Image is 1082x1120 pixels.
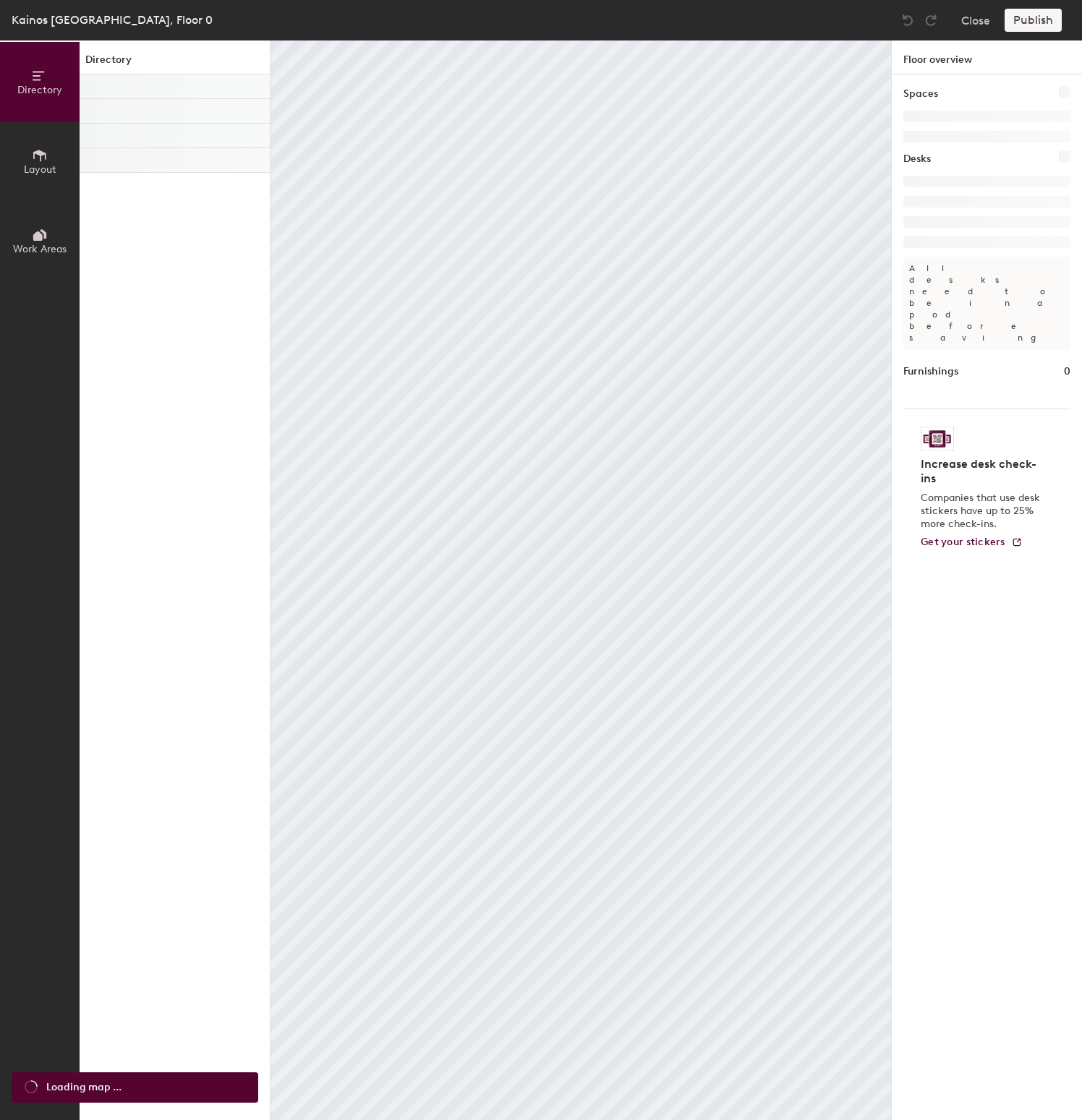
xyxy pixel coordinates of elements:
[12,11,213,29] div: Kainos [GEOGRAPHIC_DATA], Floor 0
[921,492,1044,531] p: Companies that use desk stickers have up to 25% more check-ins.
[1064,364,1070,380] h1: 0
[921,537,1023,549] a: Get your stickers
[17,84,62,96] span: Directory
[80,52,270,74] h1: Directory
[13,243,67,255] span: Work Areas
[892,40,1082,74] h1: Floor overview
[961,9,990,32] button: Close
[921,536,1005,548] span: Get your stickers
[903,257,1070,349] p: All desks need to be in a pod before saving
[921,457,1044,486] h4: Increase desk check-ins
[903,86,938,102] h1: Spaces
[924,13,938,27] img: Redo
[903,151,931,167] h1: Desks
[900,13,915,27] img: Undo
[270,40,891,1120] canvas: Map
[46,1080,122,1095] span: Loading map ...
[24,163,56,176] span: Layout
[903,364,958,380] h1: Furnishings
[921,427,954,451] img: Sticker logo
